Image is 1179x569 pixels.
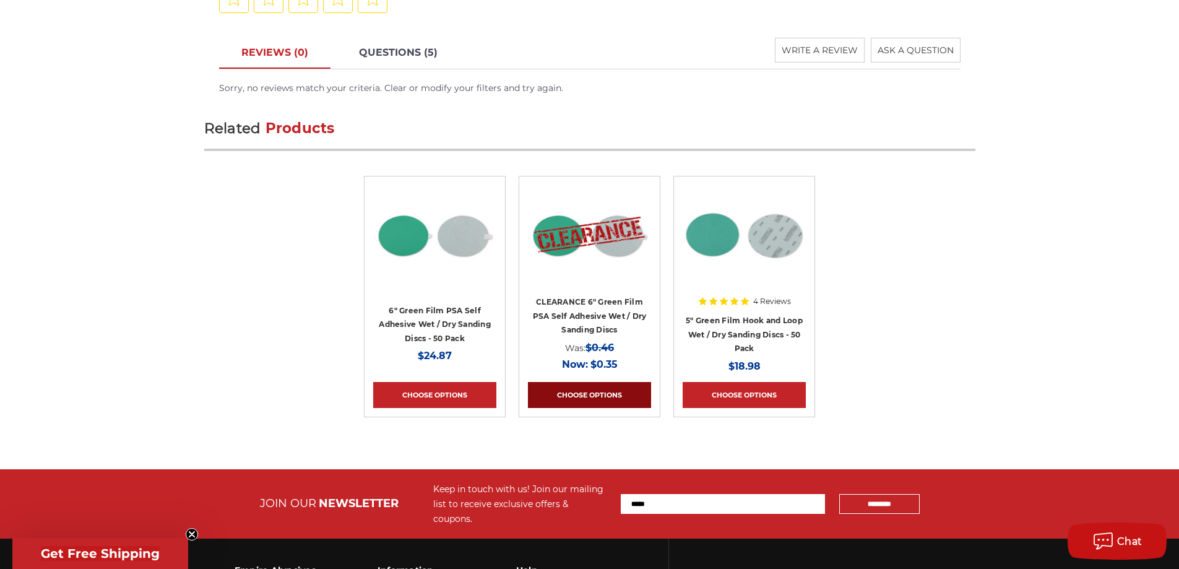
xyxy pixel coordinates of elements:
[686,316,803,353] a: 5" Green Film Hook and Loop Wet / Dry Sanding Discs - 50 Pack
[683,185,806,340] a: Side-by-side 5-inch green film hook and loop sanding disc p60 grit and loop back
[528,185,651,284] img: CLEARANCE 6" Green Film PSA Self Adhesive Wet / Dry Sanding Discs
[319,497,399,510] span: NEWSLETTER
[878,45,954,56] span: ASK A QUESTION
[782,45,858,56] span: WRITE A REVIEW
[562,358,588,370] span: Now:
[186,528,198,541] button: Close teaser
[266,119,335,137] span: Products
[204,119,261,137] span: Related
[260,497,316,510] span: JOIN OUR
[528,382,651,408] a: Choose Options
[585,342,614,354] span: $0.46
[418,350,452,362] span: $24.87
[1068,523,1167,560] button: Chat
[373,185,496,340] a: 6-inch 600-grit green film PSA disc with green polyester film backing for metal grinding and bare...
[683,382,806,408] a: Choose Options
[373,185,496,284] img: 6-inch 600-grit green film PSA disc with green polyester film backing for metal grinding and bare...
[219,82,961,95] div: Sorry, no reviews match your criteria. Clear or modify your filters and try again.
[683,185,806,284] img: Side-by-side 5-inch green film hook and loop sanding disc p60 grit and loop back
[528,185,651,340] a: CLEARANCE 6" Green Film PSA Self Adhesive Wet / Dry Sanding Discs
[12,538,188,569] div: Get Free ShippingClose teaser
[728,360,761,372] span: $18.98
[433,482,608,526] div: Keep in touch with us! Join our mailing list to receive exclusive offers & coupons.
[775,38,865,63] button: WRITE A REVIEW
[337,38,460,69] a: QUESTIONS (5)
[590,358,618,370] span: $0.35
[528,339,651,356] div: Was:
[219,38,330,69] a: REVIEWS (0)
[373,382,496,408] a: Choose Options
[871,38,961,63] button: ASK A QUESTION
[1117,536,1142,547] span: Chat
[41,546,160,561] span: Get Free Shipping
